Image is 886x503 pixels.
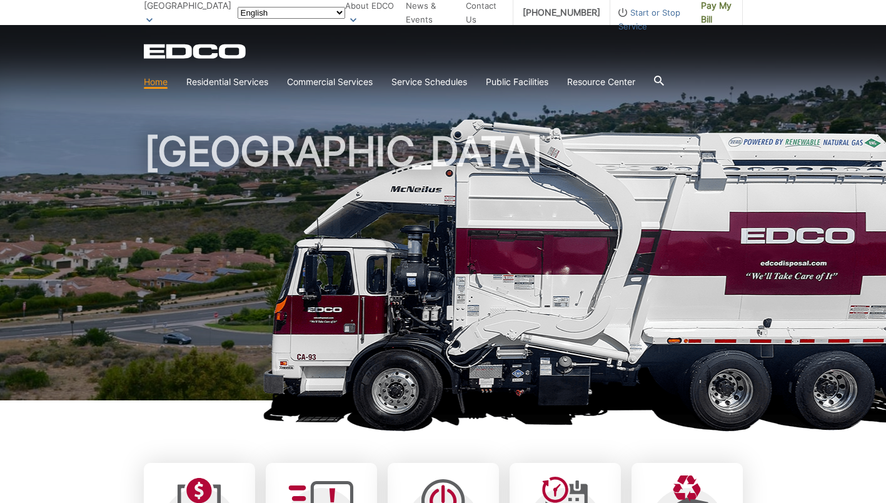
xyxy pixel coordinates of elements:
[186,75,268,89] a: Residential Services
[238,7,345,19] select: Select a language
[287,75,373,89] a: Commercial Services
[486,75,548,89] a: Public Facilities
[391,75,467,89] a: Service Schedules
[144,131,743,406] h1: [GEOGRAPHIC_DATA]
[144,44,248,59] a: EDCD logo. Return to the homepage.
[567,75,635,89] a: Resource Center
[144,75,168,89] a: Home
